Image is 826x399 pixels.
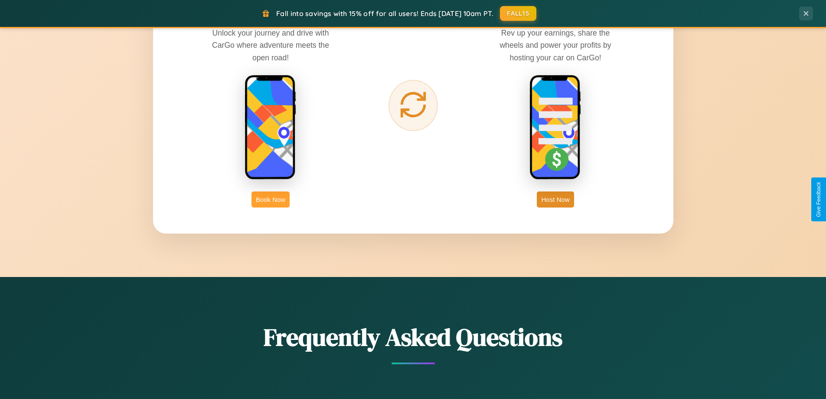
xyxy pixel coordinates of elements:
p: Rev up your earnings, share the wheels and power your profits by hosting your car on CarGo! [490,27,620,63]
div: Give Feedback [816,182,822,217]
button: Book Now [251,191,290,208]
h2: Frequently Asked Questions [153,320,673,354]
button: FALL15 [500,6,536,21]
button: Host Now [537,191,574,208]
img: rent phone [245,75,297,181]
p: Unlock your journey and drive with CarGo where adventure meets the open road! [206,27,336,63]
span: Fall into savings with 15% off for all users! Ends [DATE] 10am PT. [276,9,493,18]
img: host phone [529,75,581,181]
